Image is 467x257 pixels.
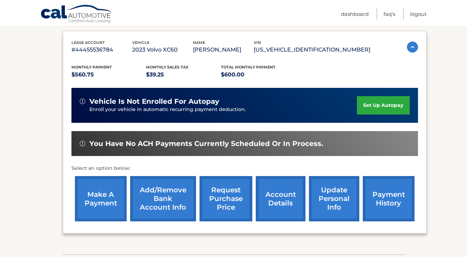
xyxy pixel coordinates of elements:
[132,40,149,45] span: vehicle
[221,65,275,70] span: Total Monthly Payment
[71,40,105,45] span: lease account
[407,42,418,53] img: accordion-active.svg
[132,45,193,55] p: 2023 Volvo XC60
[256,176,305,221] a: account details
[357,96,409,114] a: set up autopay
[193,40,205,45] span: name
[363,176,415,221] a: payment history
[200,176,252,221] a: request purchase price
[71,65,112,70] span: Monthly Payment
[254,45,370,55] p: [US_VEHICLE_IDENTIFICATION_NUMBER]
[309,176,359,221] a: update personal info
[341,8,369,20] a: Dashboard
[221,70,296,80] p: $600.00
[383,8,395,20] a: FAQ's
[80,141,85,146] img: alert-white.svg
[71,70,146,80] p: $560.75
[146,70,221,80] p: $39.25
[254,40,261,45] span: vin
[80,99,85,104] img: alert-white.svg
[146,65,188,70] span: Monthly sales Tax
[89,106,357,113] p: Enroll your vehicle in automatic recurring payment deduction.
[193,45,254,55] p: [PERSON_NAME]
[410,8,427,20] a: Logout
[75,176,127,221] a: make a payment
[71,164,418,173] p: Select an option below:
[40,4,113,25] a: Cal Automotive
[89,139,323,148] span: You have no ACH payments currently scheduled or in process.
[71,45,132,55] p: #44455536784
[130,176,196,221] a: Add/Remove bank account info
[89,97,219,106] span: vehicle is not enrolled for autopay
